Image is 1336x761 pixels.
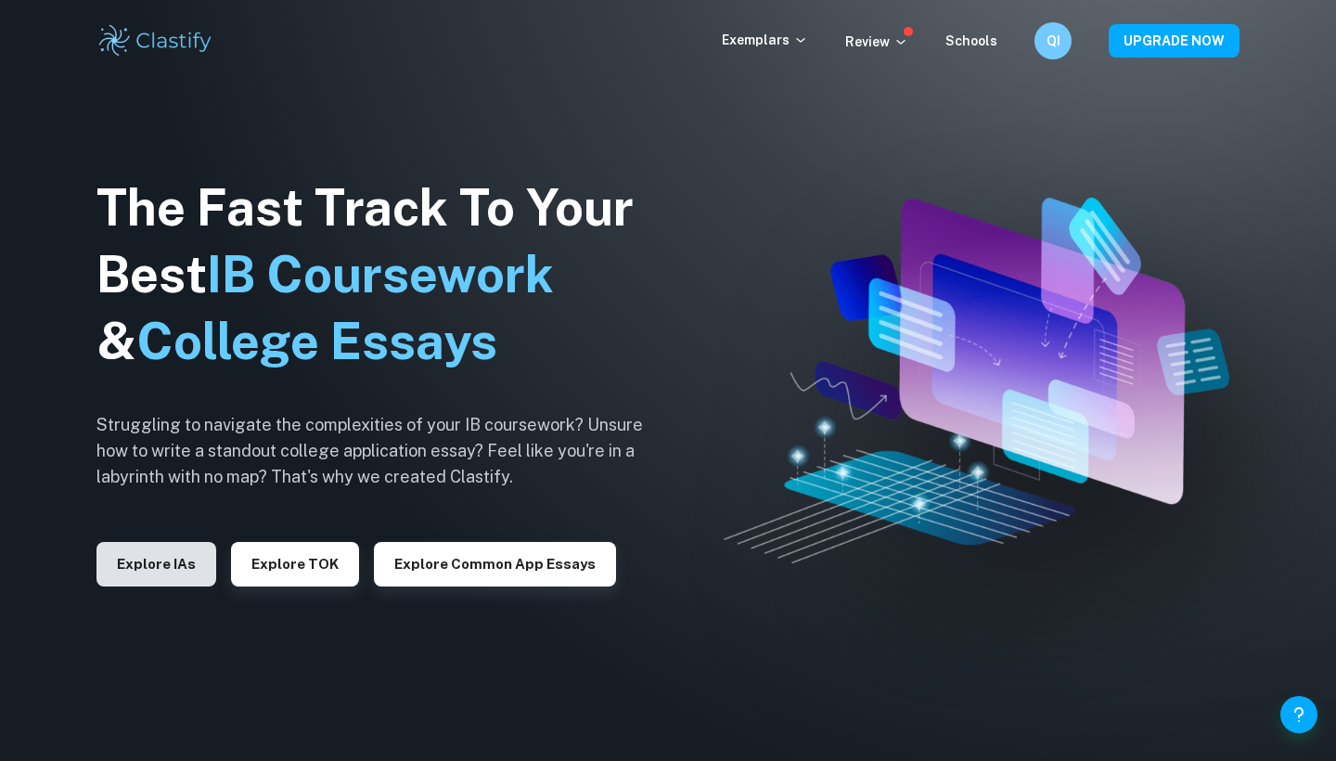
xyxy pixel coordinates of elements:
p: Exemplars [722,30,808,50]
a: Explore Common App essays [374,554,616,572]
a: Explore IAs [96,554,216,572]
button: Help and Feedback [1280,696,1317,733]
button: QI [1034,22,1072,59]
button: Explore Common App essays [374,542,616,587]
p: Review [845,32,908,52]
span: College Essays [136,312,497,370]
img: Clastify hero [724,198,1228,563]
button: Explore IAs [96,542,216,587]
h6: QI [1043,31,1064,51]
span: IB Coursework [207,245,554,303]
button: UPGRADE NOW [1109,24,1240,58]
img: Clastify logo [96,22,214,59]
h1: The Fast Track To Your Best & [96,174,672,375]
a: Explore TOK [231,554,359,572]
a: Schools [945,33,997,48]
button: Explore TOK [231,542,359,587]
h6: Struggling to navigate the complexities of your IB coursework? Unsure how to write a standout col... [96,412,672,490]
